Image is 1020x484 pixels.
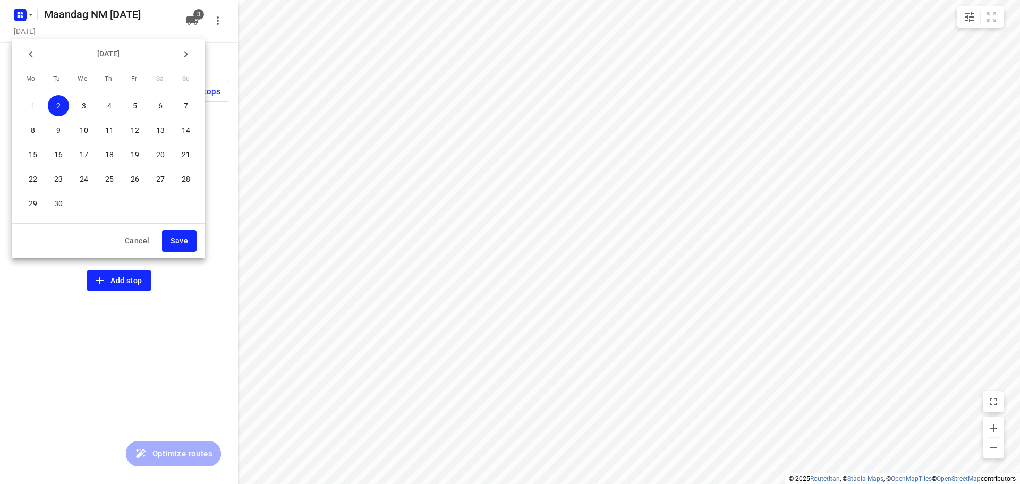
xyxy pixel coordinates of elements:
p: 15 [29,149,37,160]
span: Th [99,74,118,84]
button: 10 [73,120,95,141]
button: 12 [124,120,146,141]
p: 18 [105,149,114,160]
span: Mo [21,74,40,84]
p: 13 [156,125,165,135]
p: [DATE] [41,48,175,60]
button: 23 [48,168,69,190]
button: 15 [22,144,44,165]
p: 19 [131,149,139,160]
p: 14 [182,125,190,135]
p: 25 [105,174,114,184]
button: 19 [124,144,146,165]
button: 18 [99,144,120,165]
button: 13 [150,120,171,141]
p: 3 [82,100,86,111]
span: Sa [150,74,169,84]
button: Cancel [116,230,158,252]
p: 11 [105,125,114,135]
button: 16 [48,144,69,165]
button: 11 [99,120,120,141]
button: 24 [73,168,95,190]
p: 17 [80,149,88,160]
p: 9 [56,125,61,135]
p: 20 [156,149,165,160]
button: 25 [99,168,120,190]
button: 28 [175,168,197,190]
p: 27 [156,174,165,184]
button: 3 [73,95,95,116]
p: 16 [54,149,63,160]
span: Fr [125,74,144,84]
p: 5 [133,100,137,111]
p: 8 [31,125,35,135]
button: 1 [22,95,44,116]
button: 4 [99,95,120,116]
p: 28 [182,174,190,184]
p: 22 [29,174,37,184]
button: 14 [175,120,197,141]
span: Cancel [125,234,149,248]
button: 6 [150,95,171,116]
span: Save [171,234,188,248]
p: 26 [131,174,139,184]
p: 10 [80,125,88,135]
button: 17 [73,144,95,165]
button: 22 [22,168,44,190]
p: 7 [184,100,188,111]
p: 4 [107,100,112,111]
button: 9 [48,120,69,141]
button: 5 [124,95,146,116]
span: We [73,74,92,84]
p: 6 [158,100,163,111]
p: 29 [29,198,37,209]
p: 1 [31,100,35,111]
span: Su [176,74,195,84]
p: 12 [131,125,139,135]
button: 21 [175,144,197,165]
button: Save [162,230,197,252]
button: 2 [48,95,69,116]
p: 30 [54,198,63,209]
button: 30 [48,193,69,214]
button: 26 [124,168,146,190]
button: 20 [150,144,171,165]
button: 8 [22,120,44,141]
p: 23 [54,174,63,184]
p: 2 [56,100,61,111]
button: 7 [175,95,197,116]
span: Tu [47,74,66,84]
p: 21 [182,149,190,160]
button: 27 [150,168,171,190]
p: 24 [80,174,88,184]
button: 29 [22,193,44,214]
